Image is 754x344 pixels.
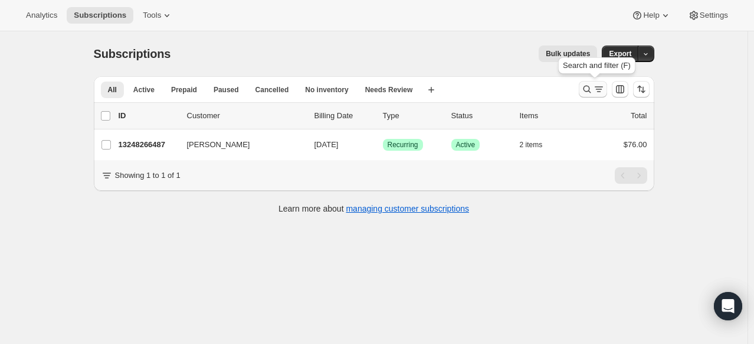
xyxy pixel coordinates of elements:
span: [PERSON_NAME] [187,139,250,151]
p: Status [451,110,510,122]
span: Paused [214,85,239,95]
span: Cancelled [255,85,289,95]
span: Settings [700,11,728,20]
button: [PERSON_NAME] [180,135,298,154]
span: Export [609,49,631,59]
button: Export [602,46,638,62]
button: Subscriptions [67,7,133,24]
div: Open Intercom Messenger [714,292,742,320]
p: Customer [187,110,305,122]
span: $76.00 [624,140,647,149]
button: Settings [681,7,735,24]
span: Recurring [388,140,418,150]
button: Analytics [19,7,64,24]
span: All [108,85,117,95]
span: [DATE] [314,140,339,149]
button: Bulk updates [539,46,597,62]
div: Type [383,110,442,122]
span: Prepaid [171,85,197,95]
button: Create new view [422,82,441,98]
button: Help [624,7,678,24]
span: Tools [143,11,161,20]
span: Bulk updates [546,49,590,59]
p: Billing Date [314,110,373,122]
span: Help [643,11,659,20]
span: 2 items [520,140,543,150]
p: Showing 1 to 1 of 1 [115,170,181,181]
p: Total [631,110,647,122]
span: Needs Review [365,85,413,95]
span: Active [456,140,476,150]
div: Items [520,110,579,122]
span: Subscriptions [74,11,126,20]
div: IDCustomerBilling DateTypeStatusItemsTotal [119,110,647,122]
p: 13248266487 [119,139,178,151]
span: No inventory [305,85,348,95]
button: Tools [136,7,180,24]
nav: Pagination [615,167,647,184]
button: Customize table column order and visibility [612,81,628,98]
div: 13248266487[PERSON_NAME][DATE]SuccessRecurringSuccessActive2 items$76.00 [119,137,647,153]
button: Search and filter results [579,81,607,98]
p: ID [119,110,178,122]
p: Learn more about [278,203,469,215]
span: Analytics [26,11,57,20]
span: Subscriptions [94,47,171,60]
button: Sort the results [633,81,650,98]
button: 2 items [520,137,556,153]
a: managing customer subscriptions [346,204,469,213]
span: Active [133,85,155,95]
